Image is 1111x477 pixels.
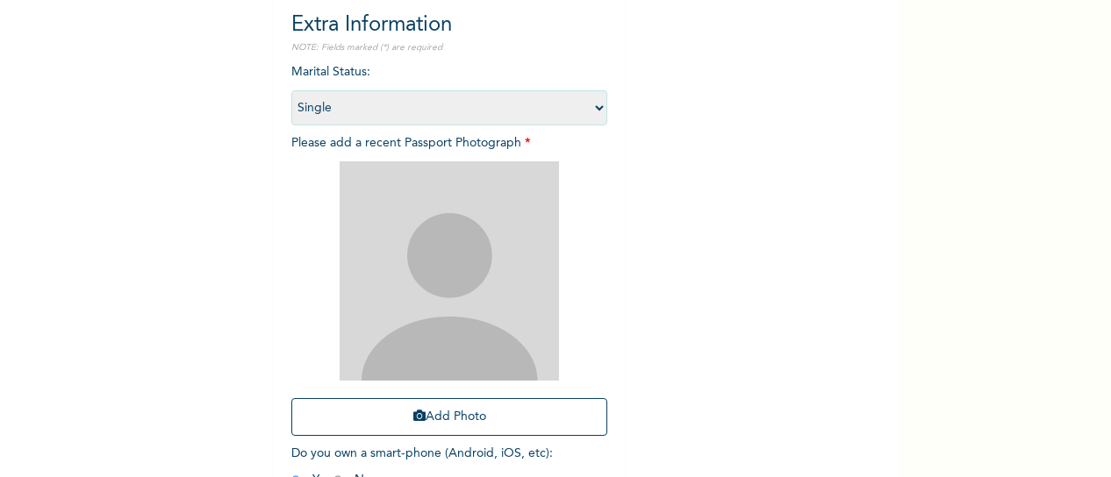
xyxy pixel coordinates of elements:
[291,137,607,445] span: Please add a recent Passport Photograph
[340,161,559,381] img: Crop
[291,10,607,41] h2: Extra Information
[291,66,607,114] span: Marital Status :
[291,41,607,54] p: NOTE: Fields marked (*) are required
[291,398,607,436] button: Add Photo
